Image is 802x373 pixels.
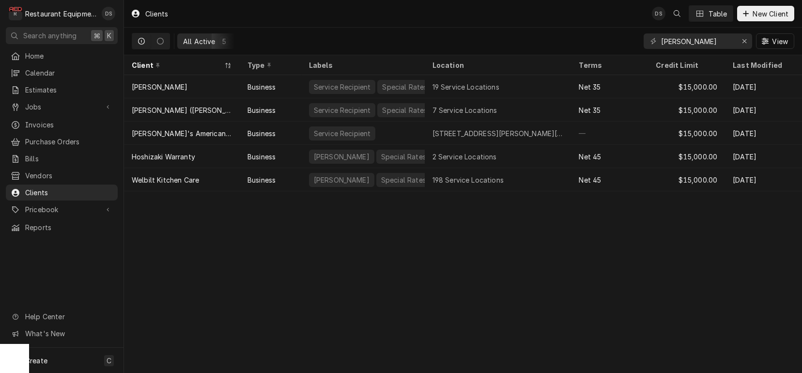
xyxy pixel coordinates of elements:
div: 7 Service Locations [432,105,497,115]
div: Business [247,105,276,115]
div: [DATE] [725,122,802,145]
div: [DATE] [725,145,802,168]
div: All Active [183,36,216,47]
div: [DATE] [725,98,802,122]
div: Welbilt Kitchen Care [132,175,199,185]
div: [PERSON_NAME] [313,175,370,185]
div: Terms [579,60,638,70]
span: Home [25,51,113,61]
div: Net 35 [579,105,601,115]
button: Open search [669,6,685,21]
div: Restaurant Equipment Diagnostics [25,9,96,19]
div: [DATE] [725,168,802,191]
span: C [107,356,111,366]
a: Calendar [6,65,118,81]
div: 19 Service Locations [432,82,499,92]
div: Business [247,175,276,185]
div: [STREET_ADDRESS][PERSON_NAME][PERSON_NAME] [432,128,564,139]
div: Special Rates [381,82,428,92]
div: [PERSON_NAME] ([PERSON_NAME]) [132,105,232,115]
input: Keyword search [661,33,734,49]
div: Client [132,60,222,70]
div: [PERSON_NAME]'s American Store & Cafe [132,128,232,139]
a: Reports [6,219,118,235]
div: Restaurant Equipment Diagnostics's Avatar [9,7,22,20]
div: Derek Stewart's Avatar [652,7,665,20]
div: Derek Stewart's Avatar [102,7,115,20]
span: View [770,36,790,47]
button: Search anything⌘K [6,27,118,44]
div: Location [432,60,564,70]
div: 5 [221,36,227,47]
span: Clients [25,187,113,198]
div: R [9,7,22,20]
span: Purchase Orders [25,137,113,147]
div: Type [247,60,292,70]
span: ⌘ [93,31,100,41]
a: Go to What's New [6,326,118,342]
span: Calendar [25,68,113,78]
span: Jobs [25,102,98,112]
div: $15,000.00 [648,122,725,145]
div: — [571,122,648,145]
div: [PERSON_NAME] [132,82,187,92]
span: K [107,31,111,41]
div: Net 45 [579,175,601,185]
span: New Client [751,9,790,19]
span: Bills [25,154,113,164]
a: Bills [6,151,118,167]
a: Vendors [6,168,118,184]
span: Reports [25,222,113,233]
div: 2 Service Locations [432,152,497,162]
div: DS [652,7,665,20]
div: Hoshizaki Warranty [132,152,195,162]
a: Go to Help Center [6,309,118,325]
a: Home [6,48,118,64]
div: Business [247,128,276,139]
div: Labels [309,60,417,70]
a: Go to Pricebook [6,202,118,218]
span: Pricebook [25,204,98,215]
a: Invoices [6,117,118,133]
span: Invoices [25,120,113,130]
div: [PERSON_NAME] [313,152,370,162]
div: Special Rates [381,105,428,115]
a: Estimates [6,82,118,98]
div: Table [709,9,727,19]
button: New Client [737,6,794,21]
div: Special Rates [380,175,427,185]
span: Create [25,357,47,365]
div: $15,000.00 [648,98,725,122]
div: Service Recipient [313,82,372,92]
div: Business [247,152,276,162]
div: Service Recipient [313,105,372,115]
span: What's New [25,328,112,339]
div: Special Rates [380,152,427,162]
button: Erase input [737,33,752,49]
a: Purchase Orders [6,134,118,150]
a: Go to Jobs [6,99,118,115]
span: Search anything [23,31,77,41]
div: Service Recipient [313,128,372,139]
div: $15,000.00 [648,145,725,168]
span: Vendors [25,171,113,181]
a: Clients [6,185,118,201]
div: $15,000.00 [648,75,725,98]
div: DS [102,7,115,20]
div: $15,000.00 [648,168,725,191]
div: Net 45 [579,152,601,162]
div: Credit Limit [656,60,715,70]
span: Help Center [25,311,112,322]
span: Estimates [25,85,113,95]
div: Net 35 [579,82,601,92]
div: Business [247,82,276,92]
div: [DATE] [725,75,802,98]
div: 198 Service Locations [432,175,504,185]
button: View [756,33,794,49]
div: Last Modified [733,60,792,70]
